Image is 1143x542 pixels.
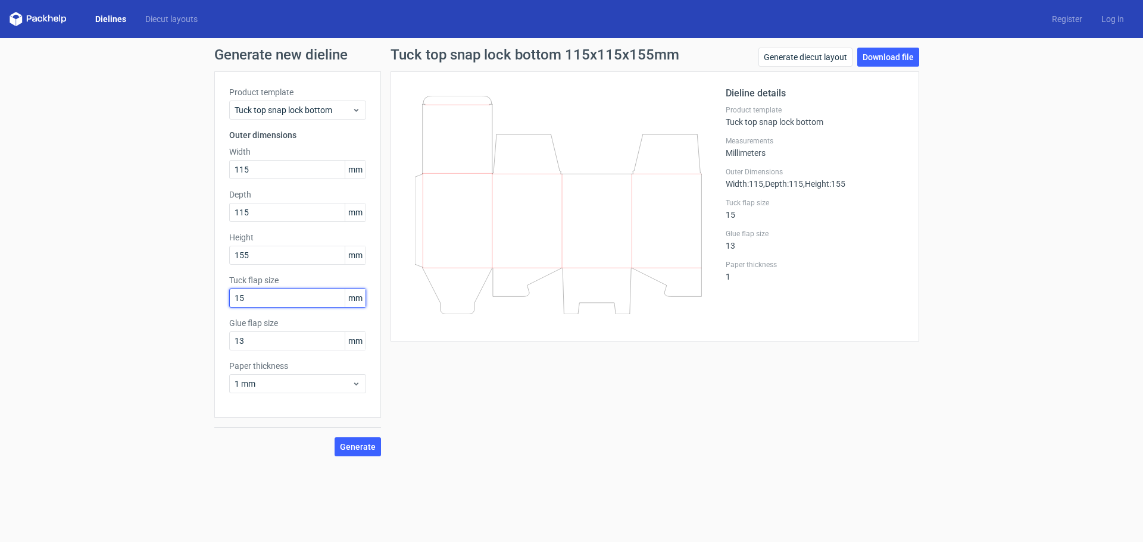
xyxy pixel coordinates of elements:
label: Paper thickness [726,260,904,270]
span: mm [345,332,366,350]
span: Tuck top snap lock bottom [235,104,352,116]
label: Outer Dimensions [726,167,904,177]
span: mm [345,161,366,178]
a: Diecut layouts [136,13,207,25]
a: Download file [857,48,919,67]
div: Tuck top snap lock bottom [726,105,904,127]
span: , Height : 155 [803,179,845,189]
span: , Depth : 115 [763,179,803,189]
label: Tuck flap size [229,274,366,286]
div: 13 [726,229,904,250]
span: mm [345,246,366,264]
div: 15 [726,198,904,220]
div: 1 [726,260,904,281]
button: Generate [335,437,381,456]
span: Width : 115 [726,179,763,189]
label: Width [229,146,366,158]
label: Product template [229,86,366,98]
label: Height [229,231,366,243]
h1: Generate new dieline [214,48,929,62]
span: mm [345,289,366,307]
a: Log in [1092,13,1133,25]
label: Glue flap size [726,229,904,239]
label: Glue flap size [229,317,366,329]
label: Product template [726,105,904,115]
a: Register [1042,13,1092,25]
span: Generate [340,443,376,451]
div: Millimeters [726,136,904,158]
span: 1 mm [235,378,352,390]
h3: Outer dimensions [229,129,366,141]
label: Measurements [726,136,904,146]
span: mm [345,203,366,221]
label: Paper thickness [229,360,366,372]
label: Depth [229,189,366,200]
h2: Dieline details [726,86,904,101]
label: Tuck flap size [726,198,904,208]
a: Dielines [86,13,136,25]
h1: Tuck top snap lock bottom 115x115x155mm [391,48,679,62]
a: Generate diecut layout [758,48,852,67]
